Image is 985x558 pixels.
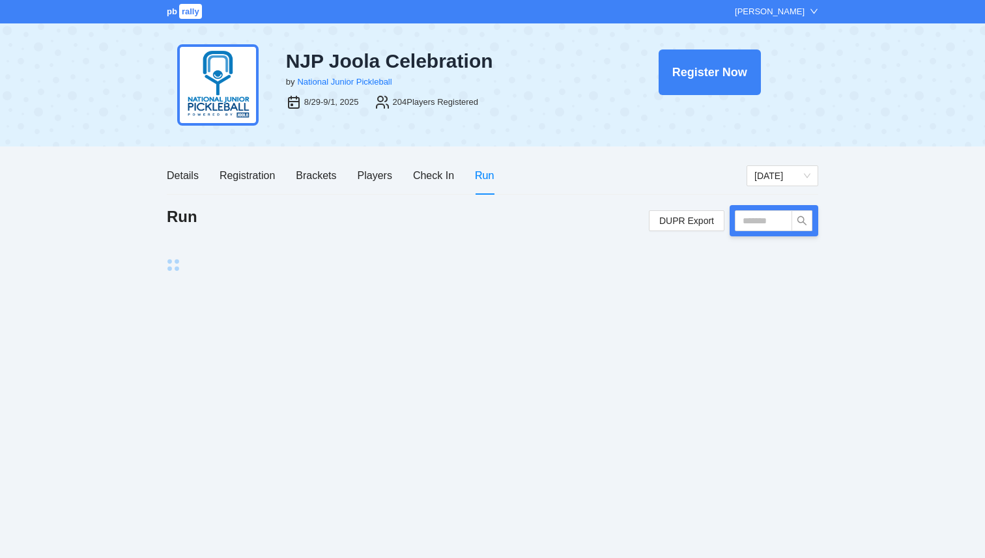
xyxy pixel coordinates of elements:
div: 204 Players Registered [393,96,479,109]
span: Saturday [754,166,810,186]
a: National Junior Pickleball [297,77,392,87]
span: pb [167,7,177,16]
div: Check In [413,167,454,184]
div: 8/29-9/1, 2025 [304,96,359,109]
a: pbrally [167,7,204,16]
h1: Run [167,206,197,227]
div: by [286,76,295,89]
a: DUPR Export [649,210,724,231]
span: DUPR Export [659,211,714,230]
div: Run [475,167,494,184]
div: Brackets [296,167,336,184]
button: Register Now [659,49,761,95]
div: Registration [220,167,275,184]
span: rally [179,4,202,19]
span: down [810,7,818,16]
div: NJP Joola Celebration [286,49,591,73]
div: [PERSON_NAME] [735,5,805,18]
button: search [792,210,812,231]
img: njp-logo2.png [177,44,259,126]
span: search [792,216,812,226]
div: Details [167,167,199,184]
div: Players [358,167,392,184]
